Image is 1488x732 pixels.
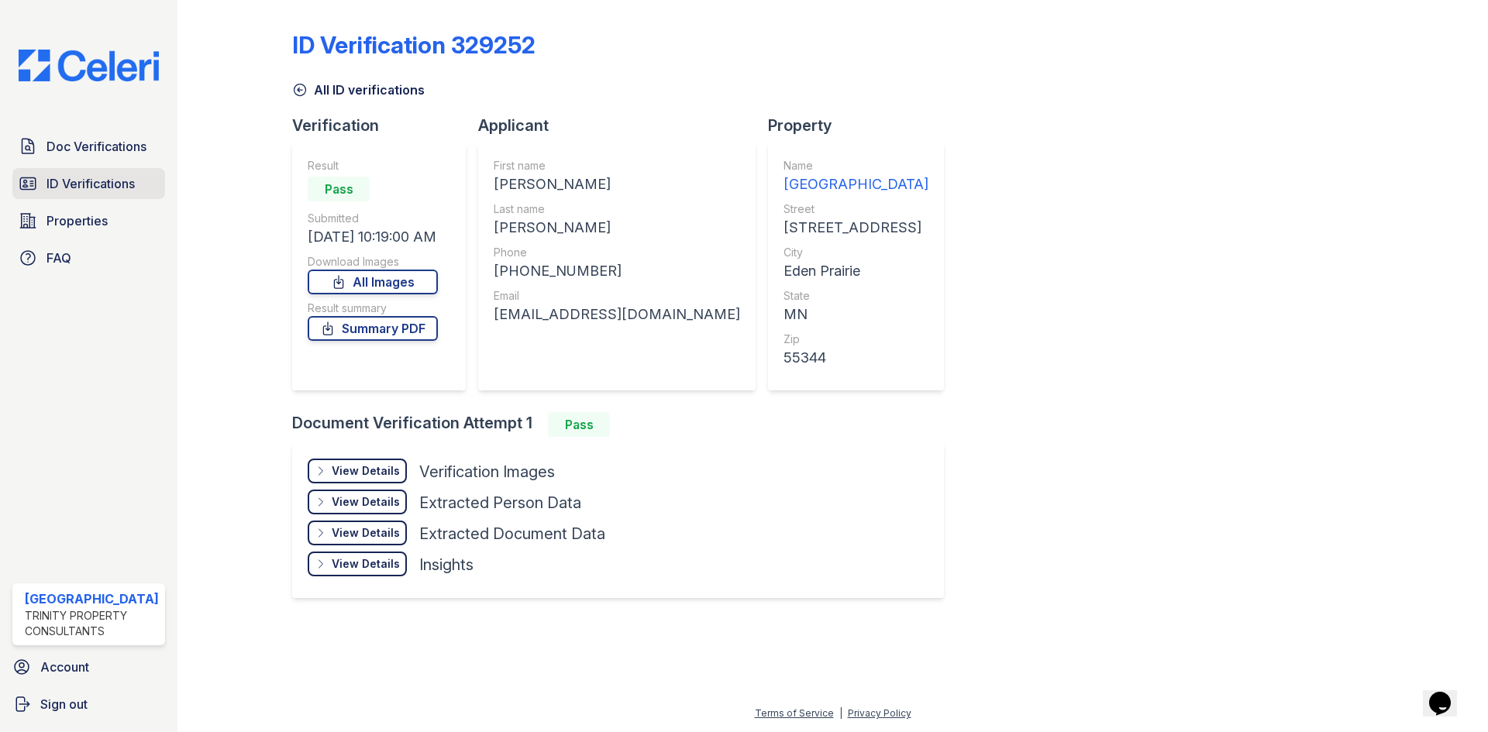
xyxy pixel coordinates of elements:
div: View Details [332,463,400,479]
div: ID Verification 329252 [292,31,536,59]
div: Zip [784,332,928,347]
a: Terms of Service [755,707,834,719]
div: Last name [494,201,740,217]
div: View Details [332,556,400,572]
div: Pass [548,412,610,437]
div: [DATE] 10:19:00 AM [308,226,438,248]
div: Result summary [308,301,438,316]
div: Extracted Document Data [419,523,605,545]
div: 55344 [784,347,928,369]
div: [GEOGRAPHIC_DATA] [784,174,928,195]
div: Verification Images [419,461,555,483]
div: Name [784,158,928,174]
div: City [784,245,928,260]
div: Result [308,158,438,174]
a: Name [GEOGRAPHIC_DATA] [784,158,928,195]
div: Street [784,201,928,217]
div: Trinity Property Consultants [25,608,159,639]
div: Document Verification Attempt 1 [292,412,956,437]
span: ID Verifications [46,174,135,193]
div: Extracted Person Data [419,492,581,514]
a: Sign out [6,689,171,720]
div: | [839,707,842,719]
span: Sign out [40,695,88,713]
div: MN [784,304,928,325]
span: FAQ [46,249,71,267]
a: Doc Verifications [12,131,165,162]
div: Eden Prairie [784,260,928,282]
div: Verification [292,115,478,136]
div: Applicant [478,115,768,136]
div: View Details [332,494,400,510]
a: Account [6,651,171,682]
iframe: chat widget [1423,670,1472,717]
a: ID Verifications [12,168,165,199]
div: [EMAIL_ADDRESS][DOMAIN_NAME] [494,304,740,325]
div: Phone [494,245,740,260]
div: [PERSON_NAME] [494,217,740,239]
span: Account [40,658,89,676]
a: Privacy Policy [848,707,911,719]
div: Email [494,288,740,304]
div: First name [494,158,740,174]
a: All ID verifications [292,81,425,99]
div: Submitted [308,211,438,226]
div: [PERSON_NAME] [494,174,740,195]
a: Properties [12,205,165,236]
div: Download Images [308,254,438,270]
a: All Images [308,270,438,294]
div: [PHONE_NUMBER] [494,260,740,282]
div: View Details [332,525,400,541]
div: Insights [419,554,474,576]
div: State [784,288,928,304]
span: Properties [46,211,108,230]
div: [STREET_ADDRESS] [784,217,928,239]
div: [GEOGRAPHIC_DATA] [25,589,159,608]
div: Pass [308,177,370,201]
img: CE_Logo_Blue-a8612792a0a2168367f1c8372b55b34899dd931a85d93a1a3d3e32e68fde9ad4.png [6,50,171,81]
a: Summary PDF [308,316,438,341]
div: Property [768,115,956,136]
a: FAQ [12,242,165,273]
span: Doc Verifications [46,137,146,156]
